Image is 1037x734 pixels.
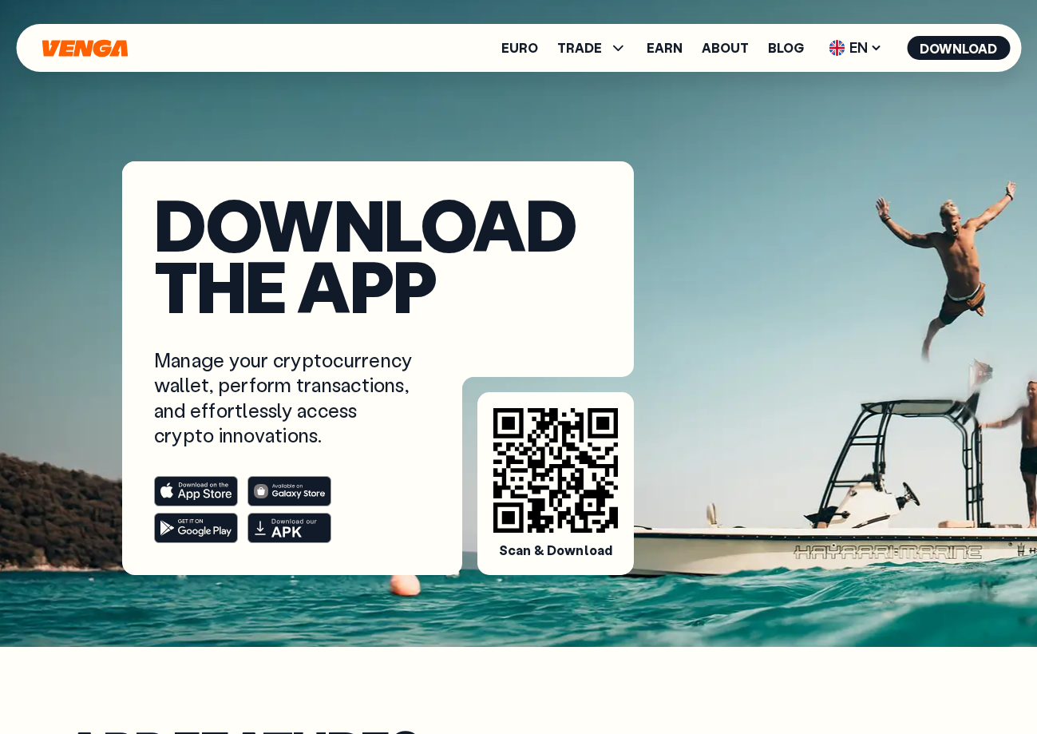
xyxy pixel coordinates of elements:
h1: Download the app [154,193,602,315]
span: Scan & Download [499,542,612,559]
a: Blog [768,42,804,54]
svg: Home [40,39,129,58]
img: phone [666,111,963,605]
a: Earn [647,42,683,54]
span: EN [823,35,888,61]
button: Download [907,36,1010,60]
span: TRADE [557,42,602,54]
a: Euro [501,42,538,54]
p: Manage your cryptocurrency wallet, perform transactions, and effortlessly access crypto innovations. [154,347,416,447]
span: TRADE [557,38,627,58]
a: About [702,42,749,54]
img: flag-uk [829,40,845,56]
